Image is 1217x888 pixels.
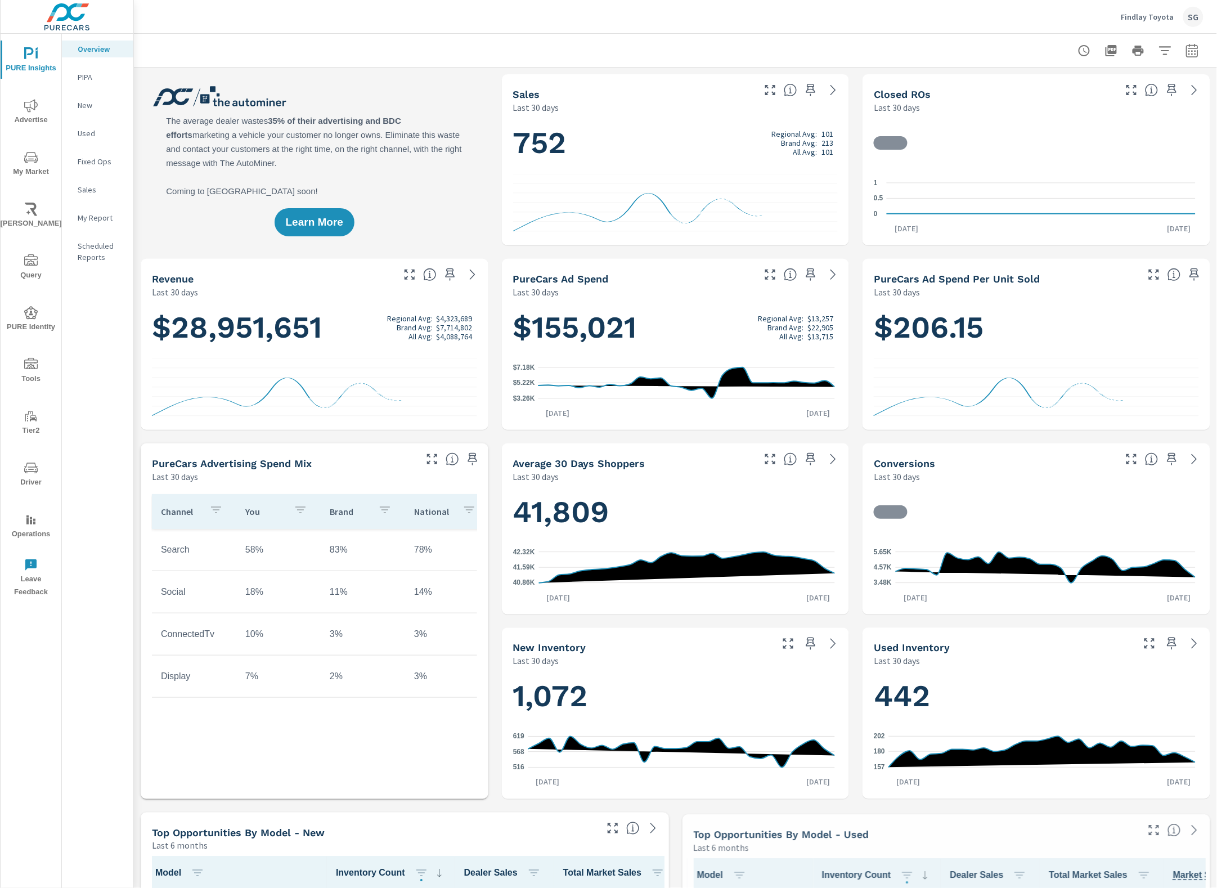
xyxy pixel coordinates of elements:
span: Learn More [286,217,343,227]
button: Make Fullscreen [1122,450,1140,468]
span: Dealer Sales [464,867,545,880]
p: [DATE] [798,592,838,603]
text: $5.22K [513,379,535,387]
h5: Top Opportunities by Model - Used [694,828,869,840]
span: Model [155,867,209,880]
span: Operations [4,513,58,541]
text: 4.57K [874,564,892,572]
a: See more details in report [824,81,842,99]
text: 180 [874,748,885,756]
text: 40.86K [513,579,535,587]
span: Save this to your personalized report [1185,266,1203,284]
p: Brand [330,506,369,517]
p: All Avg: [793,147,817,156]
text: $3.26K [513,394,535,402]
span: Save this to your personalized report [1163,635,1181,653]
td: 2% [321,662,405,690]
p: $4,088,764 [437,332,473,341]
td: 58% [236,536,321,564]
span: Find the biggest opportunities within your model lineup by seeing how each model is selling in yo... [1167,823,1181,837]
td: Search [152,536,236,564]
span: A rolling 30 day total of daily Shoppers on the dealership website, averaged over the selected da... [784,452,797,466]
p: All Avg: [408,332,433,341]
p: Sales [78,184,124,195]
text: 42.32K [513,548,535,556]
p: $4,323,689 [437,314,473,323]
p: National [414,506,453,517]
span: This table looks at how you compare to the amount of budget you spend per channel as opposed to y... [446,452,459,466]
text: 41.59K [513,564,535,572]
p: PIPA [78,71,124,83]
text: 0 [874,210,878,218]
h5: Conversions [874,458,935,469]
p: New [78,100,124,111]
td: 18% [236,578,321,606]
span: Find the biggest opportunities within your model lineup by seeing how each model is selling in yo... [626,822,640,835]
h1: 752 [513,124,838,162]
h1: $155,021 [513,308,838,347]
h5: Average 30 Days Shoppers [513,458,645,469]
p: [DATE] [889,777,928,788]
button: Apply Filters [1154,39,1176,62]
p: [DATE] [528,777,567,788]
p: Brand Avg: [781,138,817,147]
a: See more details in report [644,819,662,837]
p: Last 30 days [513,470,559,483]
span: Save this to your personalized report [802,81,820,99]
p: [DATE] [887,223,926,234]
button: Select Date Range [1181,39,1203,62]
p: [DATE] [798,777,838,788]
h5: Closed ROs [874,88,931,100]
span: Advertise [4,99,58,127]
span: Number of vehicles sold by the dealership over the selected date range. [Source: This data is sou... [784,83,797,97]
span: Driver [4,461,58,489]
p: Last 30 days [874,285,920,299]
p: [DATE] [1160,223,1199,234]
text: 5.65K [874,548,892,556]
p: [DATE] [896,592,935,603]
td: 3% [321,620,405,648]
span: My Market [4,151,58,178]
p: Scheduled Reports [78,240,124,263]
button: Make Fullscreen [761,266,779,284]
h5: Revenue [152,273,194,285]
text: $7.18K [513,364,535,371]
p: [DATE] [798,407,838,419]
div: Scheduled Reports [62,237,133,266]
a: See more details in report [824,450,842,468]
button: Make Fullscreen [761,450,779,468]
text: 619 [513,733,524,741]
button: Make Fullscreen [423,450,441,468]
p: Regional Avg: [771,129,817,138]
div: My Report [62,209,133,226]
td: Social [152,578,236,606]
a: See more details in report [824,635,842,653]
td: 7% [236,662,321,690]
td: 14% [405,578,490,606]
span: Save this to your personalized report [802,450,820,468]
button: Make Fullscreen [1122,81,1140,99]
p: Last 30 days [152,470,198,483]
span: Save this to your personalized report [441,266,459,284]
p: Brand Avg: [397,323,433,332]
td: 3% [405,620,490,648]
span: Inventory Count [822,868,932,882]
button: Learn More [275,208,354,236]
p: Overview [78,43,124,55]
h5: PureCars Ad Spend [513,273,609,285]
p: You [245,506,285,517]
p: Last 30 days [874,654,920,668]
td: Display [152,662,236,690]
td: 11% [321,578,405,606]
td: 78% [405,536,490,564]
div: Overview [62,41,133,57]
text: 157 [874,764,885,772]
span: Total cost of media for all PureCars channels for the selected dealership group over the selected... [784,268,797,281]
p: [DATE] [1160,592,1199,603]
span: Number of Repair Orders Closed by the selected dealership group over the selected time range. [So... [1145,83,1158,97]
button: Make Fullscreen [1145,266,1163,284]
button: "Export Report to PDF" [1100,39,1122,62]
h5: Top Opportunities by Model - New [152,827,325,838]
span: PURE Insights [4,47,58,75]
h5: PureCars Ad Spend Per Unit Sold [874,273,1040,285]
